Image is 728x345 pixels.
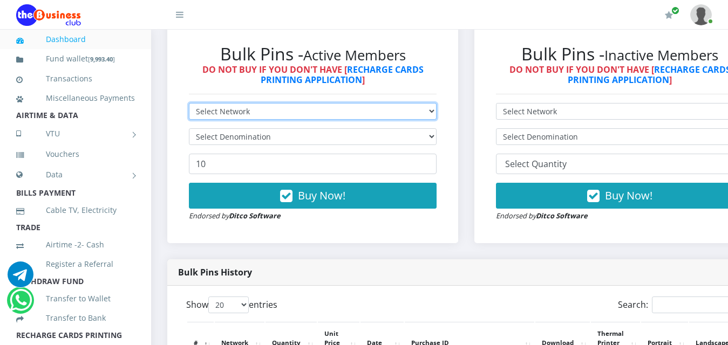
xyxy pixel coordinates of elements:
strong: Bulk Pins History [178,266,252,278]
button: Buy Now! [189,183,437,209]
i: Renew/Upgrade Subscription [665,11,673,19]
a: Chat for support [10,295,32,313]
a: Chat for support [8,270,33,287]
small: Inactive Members [604,46,718,65]
img: Logo [16,4,81,26]
small: [ ] [88,55,115,63]
span: Buy Now! [605,188,652,203]
img: User [690,4,712,25]
h2: Bulk Pins - [189,44,437,64]
span: Renew/Upgrade Subscription [671,6,679,15]
input: Enter Quantity [189,154,437,174]
a: Airtime -2- Cash [16,232,135,257]
b: 9,993.40 [90,55,113,63]
label: Show entries [186,296,277,313]
a: RECHARGE CARDS PRINTING APPLICATION [261,64,424,86]
a: Vouchers [16,142,135,167]
small: Active Members [303,46,406,65]
a: Transfer to Wallet [16,286,135,311]
a: Data [16,161,135,188]
select: Showentries [208,296,249,313]
strong: Ditco Software [229,211,281,220]
strong: DO NOT BUY IF YOU DON'T HAVE [ ] [202,64,424,86]
strong: Ditco Software [536,211,588,220]
a: Cable TV, Electricity [16,198,135,223]
a: Transfer to Bank [16,306,135,330]
a: VTU [16,120,135,147]
a: Fund wallet[9,993.40] [16,46,135,72]
small: Endorsed by [496,211,588,220]
small: Endorsed by [189,211,281,220]
a: Register a Referral [16,252,135,277]
a: Transactions [16,66,135,91]
span: Buy Now! [298,188,345,203]
a: Miscellaneous Payments [16,86,135,111]
a: Dashboard [16,27,135,52]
